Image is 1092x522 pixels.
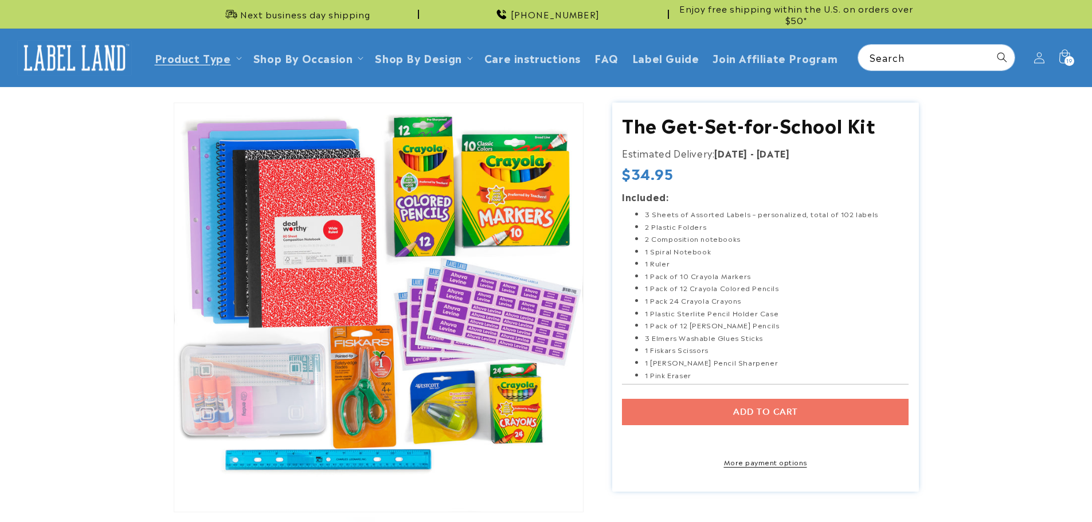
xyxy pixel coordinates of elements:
a: Label Guide [625,44,706,71]
a: FAQ [588,44,625,71]
strong: Included: [622,190,668,203]
strong: [DATE] [714,146,747,160]
span: Enjoy free shipping within the U.S. on orders over $50* [674,3,919,25]
li: 1 Pack of 12 Crayola Colored Pencils [645,282,909,295]
li: 3 Sheets of Assorted Labels – personalized, total of 102 labels [645,208,909,221]
span: [PHONE_NUMBER] [511,9,600,20]
button: Search [989,45,1015,70]
summary: Product Type [148,44,246,71]
img: Label Land [17,40,132,76]
li: 2 Composition notebooks [645,233,909,245]
li: 1 Spiral Notebook [645,245,909,258]
a: Product Type [155,50,231,65]
summary: Shop By Design [368,44,477,71]
li: 1 Ruler [645,257,909,270]
li: 1 Pack of 10 Crayola Markers [645,270,909,282]
h1: The Get-Set-for-School Kit [622,113,909,137]
p: Estimated Delivery: [622,145,909,162]
li: 1 Pack 24 Crayola Crayons [645,295,909,307]
summary: Shop By Occasion [246,44,369,71]
a: Join Affiliate Program [706,44,844,71]
li: 1 Pink Eraser [645,369,909,382]
a: Label Land [13,36,136,80]
span: 19 [1066,56,1072,66]
span: Label Guide [632,51,699,64]
li: 1 Pack of 12 [PERSON_NAME] Pencils [645,319,909,332]
a: Care instructions [477,44,588,71]
li: 3 Elmers Washable Glues Sticks [645,332,909,344]
span: Next business day shipping [240,9,370,20]
li: 1 [PERSON_NAME] Pencil Sharpener [645,356,909,369]
li: 1 Plastic Sterlite Pencil Holder Case [645,307,909,320]
a: More payment options [622,457,909,467]
span: $34.95 [622,164,674,182]
strong: - [750,146,754,160]
li: 1 Fiskars Scissors [645,344,909,356]
span: FAQ [594,51,619,64]
li: 2 Plastic Folders [645,221,909,233]
strong: [DATE] [757,146,790,160]
span: Care instructions [484,51,581,64]
span: Join Affiliate Program [713,51,837,64]
span: Shop By Occasion [253,51,353,64]
a: Shop By Design [375,50,461,65]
